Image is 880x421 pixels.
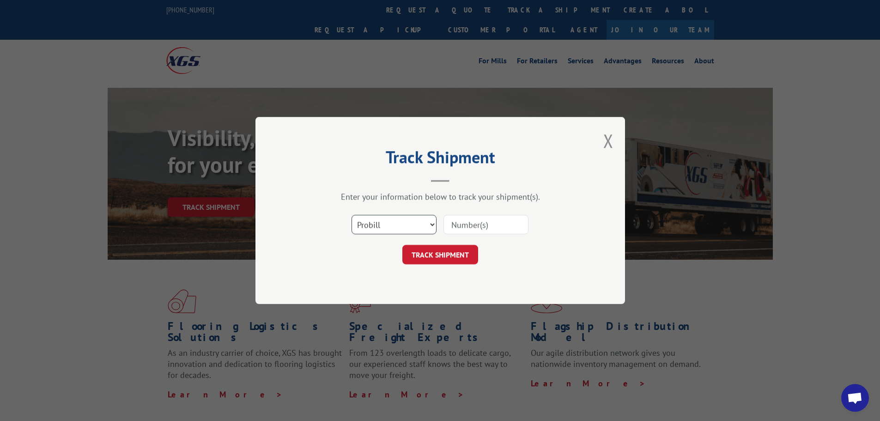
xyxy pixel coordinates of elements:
input: Number(s) [443,215,528,234]
button: Close modal [603,128,613,153]
button: TRACK SHIPMENT [402,245,478,264]
div: Open chat [841,384,869,412]
h2: Track Shipment [302,151,579,168]
div: Enter your information below to track your shipment(s). [302,191,579,202]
